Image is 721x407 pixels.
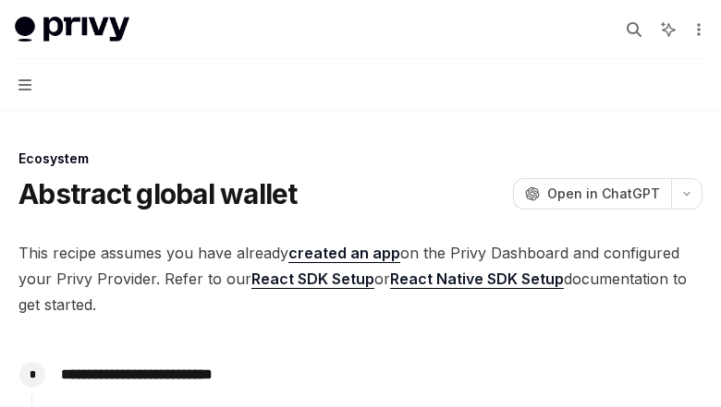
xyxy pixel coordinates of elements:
div: Ecosystem [18,150,703,168]
a: created an app [288,244,400,263]
h1: Abstract global wallet [18,177,298,210]
a: React SDK Setup [251,269,374,289]
a: React Native SDK Setup [390,269,564,289]
img: light logo [15,17,129,42]
span: This recipe assumes you have already on the Privy Dashboard and configured your Privy Provider. R... [18,240,703,317]
button: More actions [688,17,706,42]
span: Open in ChatGPT [547,185,660,203]
button: Open in ChatGPT [513,178,671,209]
